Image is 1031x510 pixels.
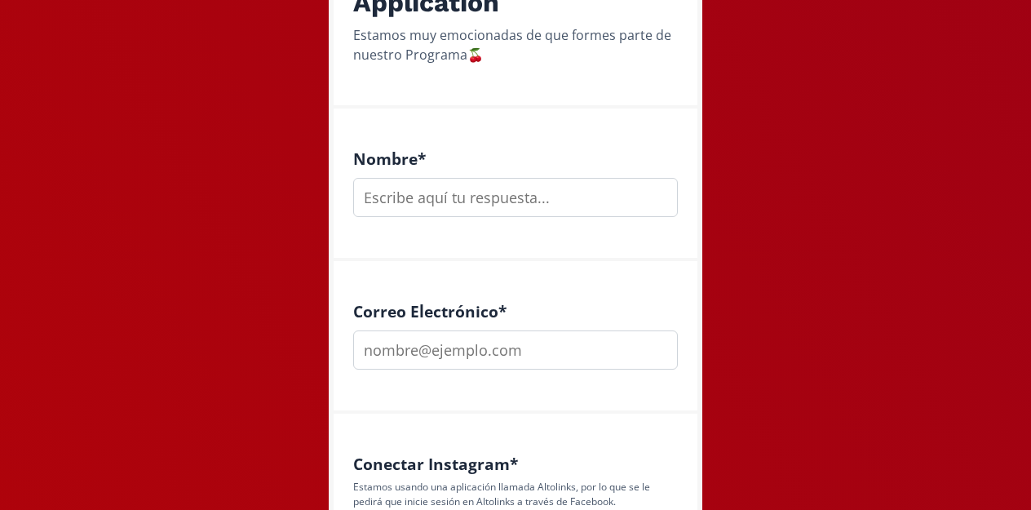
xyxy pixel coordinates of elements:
div: Estamos muy emocionadas de que formes parte de nuestro Programa🍒 [353,25,678,64]
p: Estamos usando una aplicación llamada Altolinks, por lo que se le pedirá que inicie sesión en Alt... [353,480,678,509]
input: nombre@ejemplo.com [353,330,678,370]
input: Escribe aquí tu respuesta... [353,178,678,217]
h4: Correo Electrónico * [353,302,678,321]
h4: Conectar Instagram * [353,455,678,473]
h4: Nombre * [353,149,678,168]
